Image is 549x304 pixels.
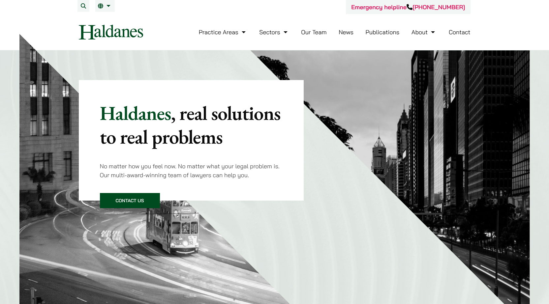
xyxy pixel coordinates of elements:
[339,28,353,36] a: News
[100,193,160,208] a: Contact Us
[199,28,247,36] a: Practice Areas
[351,3,465,11] a: Emergency helpline[PHONE_NUMBER]
[366,28,400,36] a: Publications
[301,28,326,36] a: Our Team
[98,3,112,9] a: EN
[259,28,289,36] a: Sectors
[412,28,437,36] a: About
[100,101,283,149] p: Haldanes
[100,162,283,180] p: No matter how you feel now. No matter what your legal problem is. Our multi-award-winning team of...
[100,100,281,150] mark: , real solutions to real problems
[449,28,471,36] a: Contact
[79,25,143,40] img: Logo of Haldanes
